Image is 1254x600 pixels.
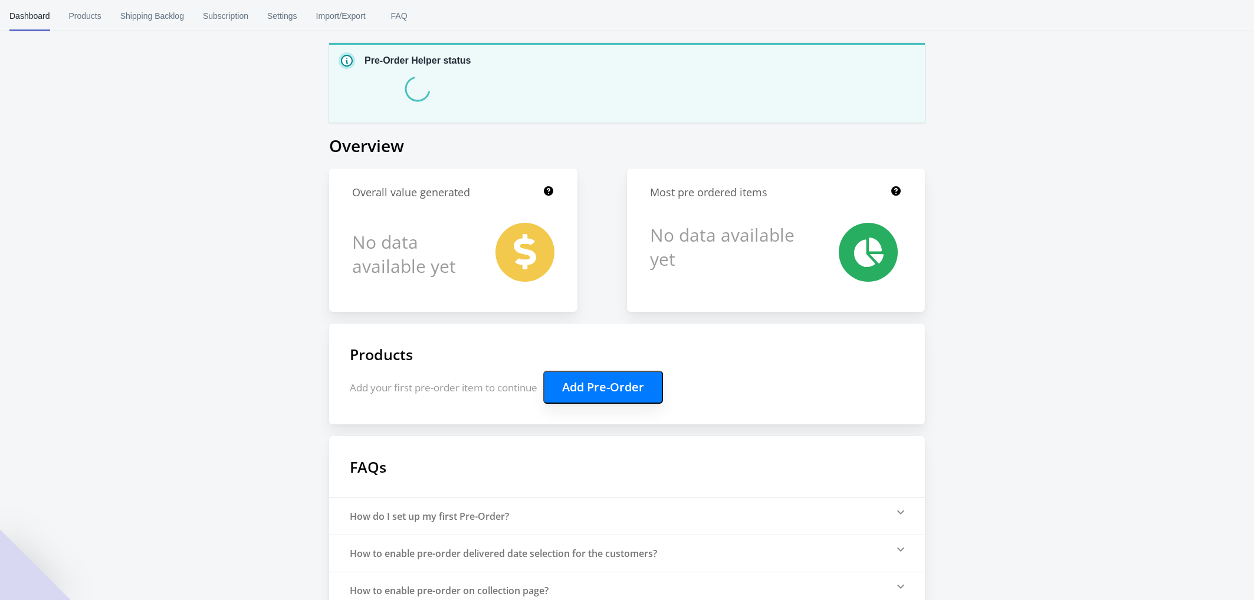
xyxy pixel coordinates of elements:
[329,134,925,157] h1: Overview
[350,510,509,523] div: How do I set up my first Pre-Order?
[352,223,470,285] h1: No data available yet
[120,1,184,31] span: Shipping Backlog
[350,371,904,404] p: Add your first pre-order item to continue
[69,1,101,31] span: Products
[352,185,470,200] h1: Overall value generated
[203,1,248,31] span: Subscription
[385,1,414,31] span: FAQ
[650,185,767,200] h1: Most pre ordered items
[650,223,797,271] h1: No data available yet
[543,371,663,404] button: Add Pre-Order
[350,344,904,364] h1: Products
[329,436,925,497] h1: FAQs
[365,54,471,68] p: Pre-Order Helper status
[350,547,657,560] div: How to enable pre-order delivered date selection for the customers?
[350,584,549,597] div: How to enable pre-order on collection page?
[9,1,50,31] span: Dashboard
[316,1,366,31] span: Import/Export
[267,1,297,31] span: Settings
